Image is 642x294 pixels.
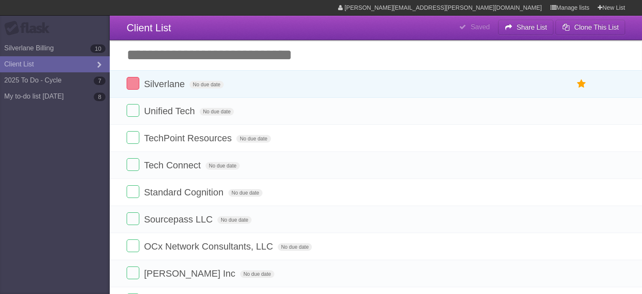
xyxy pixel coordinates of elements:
[94,93,106,101] b: 8
[144,133,234,143] span: TechPoint Resources
[206,162,240,170] span: No due date
[217,216,252,224] span: No due date
[144,79,187,89] span: Silverlane
[127,104,139,117] label: Done
[127,212,139,225] label: Done
[278,243,312,251] span: No due date
[555,20,625,35] button: Clone This List
[144,187,225,198] span: Standard Cognition
[574,77,590,91] label: Star task
[4,21,55,36] div: Flask
[127,131,139,144] label: Done
[127,267,139,279] label: Done
[190,81,224,88] span: No due date
[94,77,106,85] b: 7
[240,270,274,278] span: No due date
[498,20,554,35] button: Share List
[144,160,203,170] span: Tech Connect
[90,44,106,53] b: 10
[144,241,275,252] span: OCx Network Consultants, LLC
[517,24,547,31] b: Share List
[200,108,234,115] span: No due date
[144,106,197,116] span: Unified Tech
[144,214,215,225] span: Sourcepass LLC
[144,268,237,279] span: [PERSON_NAME] Inc
[228,189,263,197] span: No due date
[471,23,490,30] b: Saved
[127,185,139,198] label: Done
[574,24,619,31] b: Clone This List
[127,239,139,252] label: Done
[127,22,171,33] span: Client List
[236,135,271,143] span: No due date
[127,158,139,171] label: Done
[127,77,139,90] label: Done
